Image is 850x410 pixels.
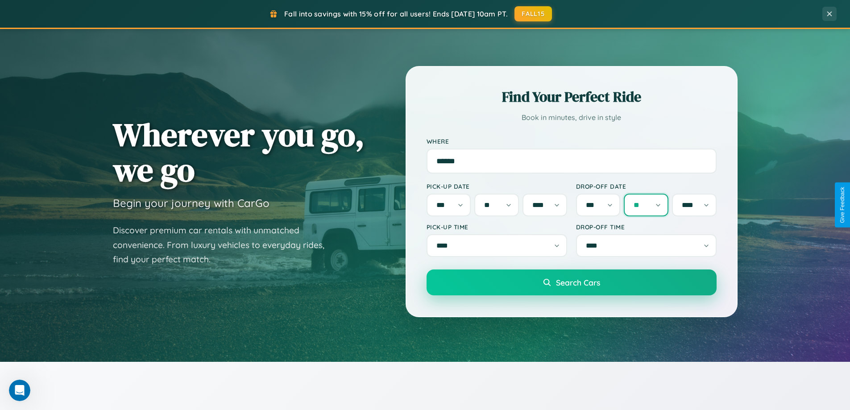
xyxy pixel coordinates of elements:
iframe: Intercom live chat [9,380,30,401]
button: FALL15 [514,6,552,21]
h3: Begin your journey with CarGo [113,196,270,210]
p: Book in minutes, drive in style [427,111,717,124]
label: Where [427,137,717,145]
button: Search Cars [427,269,717,295]
label: Drop-off Time [576,223,717,231]
span: Fall into savings with 15% off for all users! Ends [DATE] 10am PT. [284,9,508,18]
label: Pick-up Date [427,182,567,190]
label: Drop-off Date [576,182,717,190]
p: Discover premium car rentals with unmatched convenience. From luxury vehicles to everyday rides, ... [113,223,336,267]
label: Pick-up Time [427,223,567,231]
div: Give Feedback [839,187,846,223]
h1: Wherever you go, we go [113,117,365,187]
span: Search Cars [556,277,600,287]
h2: Find Your Perfect Ride [427,87,717,107]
